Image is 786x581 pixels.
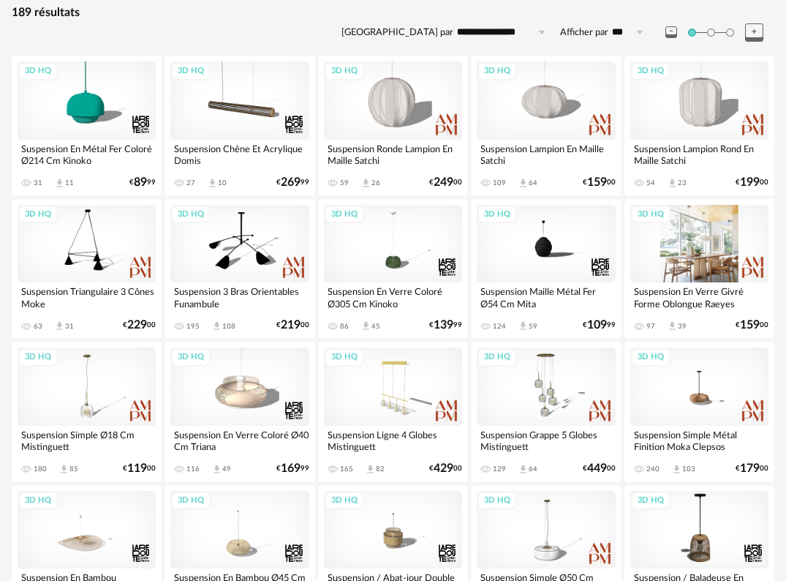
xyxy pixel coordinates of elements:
span: Download icon [518,464,529,475]
span: Download icon [207,178,218,189]
div: Suspension 3 Bras Orientables Funambule [170,282,309,312]
div: Suspension Chêne Et Acrylique Domis [170,140,309,169]
span: 89 [134,178,147,187]
div: € 99 [276,178,309,187]
div: 3D HQ [171,62,211,80]
span: 269 [281,178,301,187]
span: 249 [434,178,453,187]
span: Download icon [365,464,376,475]
div: 97 [646,322,655,331]
span: Download icon [667,321,678,331]
div: € 00 [736,178,768,187]
span: Download icon [54,178,65,189]
span: Download icon [518,178,529,189]
div: 108 [222,322,235,331]
a: 3D HQ Suspension En Verre Coloré Ø305 Cm Kinoko 86 Download icon 45 €13999 [318,199,468,340]
div: 3D HQ [18,62,58,80]
div: Suspension Simple Métal Finition Moka Clepsos [630,426,768,455]
div: 3D HQ [325,348,364,367]
span: 169 [281,464,301,473]
div: 3D HQ [18,206,58,224]
div: Suspension Triangulaire 3 Cônes Moke [18,282,156,312]
div: € 99 [583,321,616,330]
span: 119 [127,464,147,473]
div: Suspension Maille Métal Fer Ø54 Cm Mita [477,282,615,312]
div: 3D HQ [477,348,517,367]
div: 86 [340,322,349,331]
div: € 00 [123,321,156,330]
div: 63 [34,322,42,331]
a: 3D HQ Suspension Grappe 5 Globes Mistinguett 129 Download icon 64 €44900 [471,342,621,482]
a: 3D HQ Suspension Triangulaire 3 Cônes Moke 63 Download icon 31 €22900 [12,199,162,340]
div: 85 [69,465,78,473]
span: Download icon [667,178,678,189]
span: 199 [740,178,760,187]
div: 3D HQ [325,62,364,80]
div: € 00 [736,321,768,330]
a: 3D HQ Suspension Chêne Et Acrylique Domis 27 Download icon 10 €26999 [165,56,314,196]
div: 10 [218,179,227,187]
span: Download icon [671,464,682,475]
div: € 00 [123,464,156,473]
div: 82 [376,465,385,473]
div: 180 [34,465,47,473]
a: 3D HQ Suspension En Métal Fer Coloré Ø214 Cm Kinoko 31 Download icon 11 €8999 [12,56,162,196]
div: € 99 [276,464,309,473]
div: 3D HQ [477,492,517,510]
span: Download icon [360,178,371,189]
div: Suspension Lampion Rond En Maille Satchi [630,140,768,169]
div: 26 [371,179,380,187]
div: € 00 [429,178,462,187]
span: 109 [587,321,607,330]
div: 124 [493,322,506,331]
span: 139 [434,321,453,330]
span: 429 [434,464,453,473]
a: 3D HQ Suspension Ronde Lampion En Maille Satchi 59 Download icon 26 €24900 [318,56,468,196]
span: 219 [281,321,301,330]
span: Download icon [211,464,222,475]
span: Download icon [54,321,65,331]
div: 240 [646,465,660,473]
span: Download icon [58,464,69,475]
div: 49 [222,465,231,473]
div: 64 [529,179,537,187]
div: 3D HQ [171,492,211,510]
div: 3D HQ [477,206,517,224]
a: 3D HQ Suspension Ligne 4 Globes Mistinguett 165 Download icon 82 €42900 [318,342,468,482]
div: 27 [186,179,195,187]
span: 229 [127,321,147,330]
div: 39 [678,322,687,331]
span: 159 [587,178,607,187]
div: 116 [186,465,200,473]
div: € 00 [583,464,616,473]
div: Suspension Lampion En Maille Satchi [477,140,615,169]
div: Suspension Ligne 4 Globes Mistinguett [324,426,462,455]
div: 3D HQ [325,492,364,510]
div: 3D HQ [477,62,517,80]
div: Suspension En Métal Fer Coloré Ø214 Cm Kinoko [18,140,156,169]
div: Suspension En Verre Coloré Ø40 Cm Triana [170,426,309,455]
div: € 99 [129,178,156,187]
div: 103 [682,465,695,473]
div: 3D HQ [18,348,58,367]
div: Suspension En Verre Givré Forme Oblongue Raeyes [630,282,768,312]
div: 3D HQ [631,62,670,80]
a: 3D HQ Suspension 3 Bras Orientables Funambule 195 Download icon 108 €21900 [165,199,314,340]
div: 129 [493,465,506,473]
span: Download icon [360,321,371,331]
a: 3D HQ Suspension Lampion En Maille Satchi 109 Download icon 64 €15900 [471,56,621,196]
div: Suspension En Verre Coloré Ø305 Cm Kinoko [324,282,462,312]
div: Suspension Ronde Lampion En Maille Satchi [324,140,462,169]
span: 449 [587,464,607,473]
a: 3D HQ Suspension Simple Ø18 Cm Mistinguett 180 Download icon 85 €11900 [12,342,162,482]
div: 3D HQ [631,206,670,224]
div: 3D HQ [631,348,670,367]
div: 3D HQ [171,206,211,224]
div: 189 résultats [12,5,774,20]
a: 3D HQ Suspension Maille Métal Fer Ø54 Cm Mita 124 Download icon 59 €10999 [471,199,621,340]
div: 3D HQ [631,492,670,510]
div: 3D HQ [171,348,211,367]
div: 195 [186,322,200,331]
label: [GEOGRAPHIC_DATA] par [341,26,453,39]
a: 3D HQ Suspension En Verre Coloré Ø40 Cm Triana 116 Download icon 49 €16999 [165,342,314,482]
